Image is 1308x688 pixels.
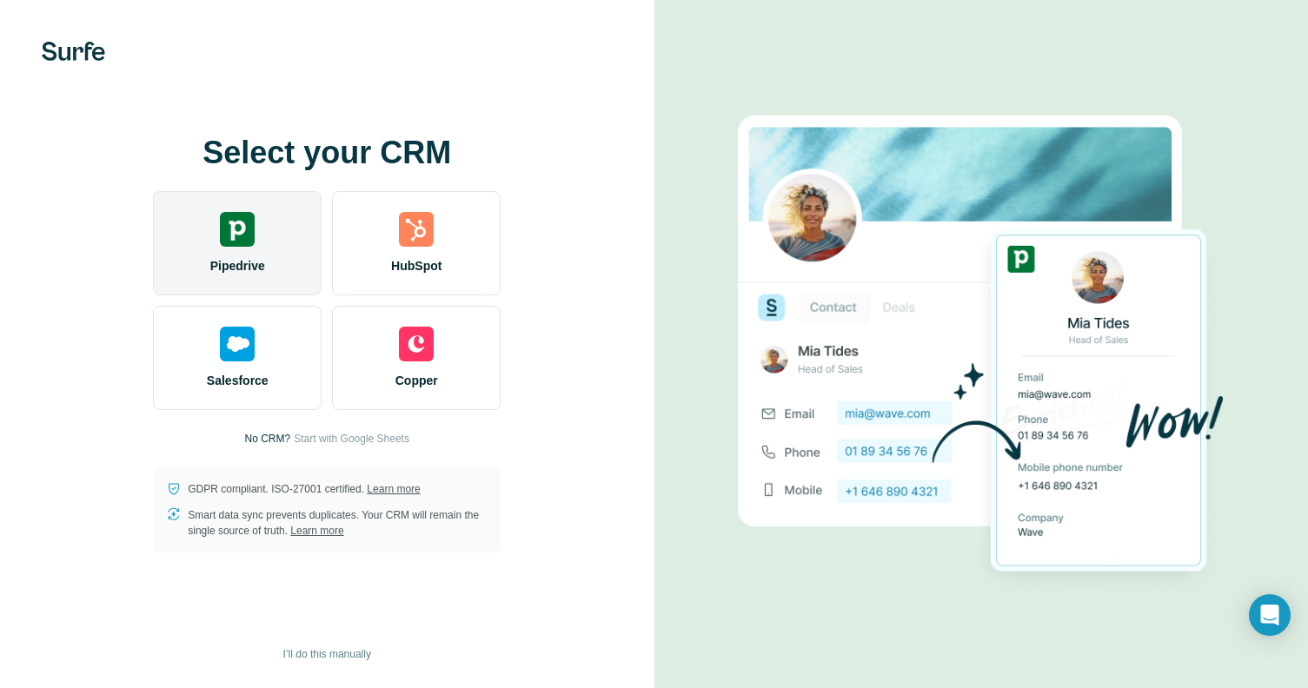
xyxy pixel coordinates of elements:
img: pipedrive's logo [220,212,255,247]
span: Salesforce [207,372,269,389]
a: Learn more [367,483,420,495]
p: Smart data sync prevents duplicates. Your CRM will remain the single source of truth. [188,507,487,539]
img: PIPEDRIVE image [738,86,1225,602]
a: Learn more [290,525,343,537]
img: Surfe's logo [42,42,105,61]
p: No CRM? [245,431,291,447]
span: Pipedrive [210,257,265,275]
img: copper's logo [399,327,434,361]
span: Copper [395,372,438,389]
h1: Select your CRM [153,136,501,170]
img: salesforce's logo [220,327,255,361]
button: I’ll do this manually [271,641,383,667]
div: Open Intercom Messenger [1249,594,1291,636]
span: I’ll do this manually [283,646,371,662]
button: Start with Google Sheets [294,431,409,447]
p: GDPR compliant. ISO-27001 certified. [188,481,420,497]
span: HubSpot [391,257,442,275]
img: hubspot's logo [399,212,434,247]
